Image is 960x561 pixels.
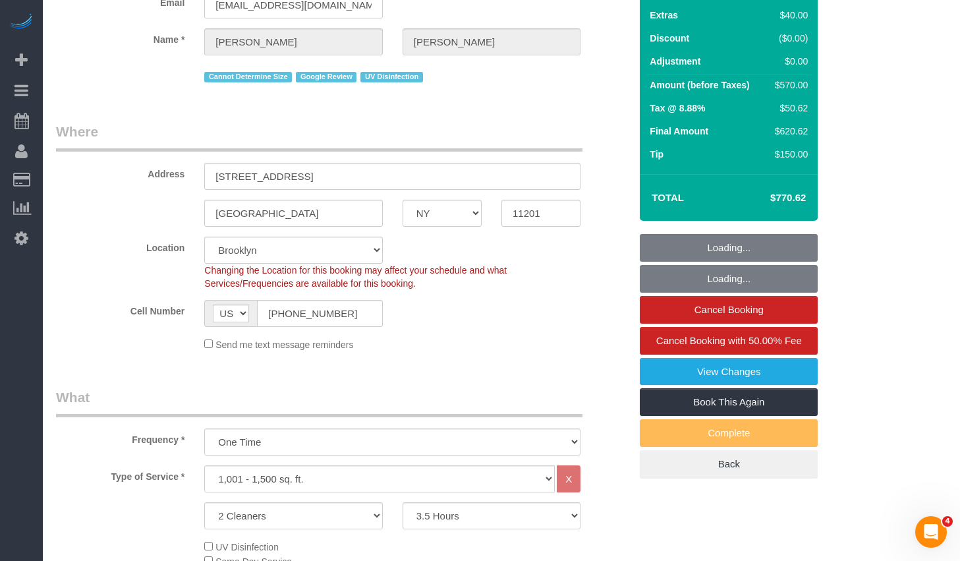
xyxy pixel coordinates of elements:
input: Zip Code [501,200,580,227]
span: Cannot Determine Size [204,72,292,82]
label: Location [46,237,194,254]
input: First Name [204,28,382,55]
label: Amount (before Taxes) [650,78,749,92]
div: $570.00 [770,78,808,92]
div: $620.62 [770,125,808,138]
strong: Total [652,192,684,203]
img: Automaid Logo [8,13,34,32]
label: Extras [650,9,678,22]
span: 4 [942,516,953,527]
h4: $770.62 [731,192,806,204]
span: Google Review [296,72,356,82]
div: ($0.00) [770,32,808,45]
input: Last Name [403,28,580,55]
label: Cell Number [46,300,194,318]
label: Final Amount [650,125,708,138]
span: UV Disinfection [360,72,422,82]
span: Changing the Location for this booking may affect your schedule and what Services/Frequencies are... [204,265,507,289]
div: $0.00 [770,55,808,68]
label: Tax @ 8.88% [650,102,705,115]
span: Cancel Booking with 50.00% Fee [656,335,802,346]
label: Adjustment [650,55,700,68]
div: $50.62 [770,102,808,115]
legend: What [56,388,582,417]
a: Back [640,450,818,478]
div: $150.00 [770,148,808,161]
label: Discount [650,32,689,45]
label: Frequency * [46,428,194,446]
span: UV Disinfection [215,542,279,552]
label: Address [46,163,194,181]
label: Type of Service * [46,465,194,483]
input: City [204,200,382,227]
legend: Where [56,122,582,152]
input: Cell Number [257,300,382,327]
div: $40.00 [770,9,808,22]
iframe: Intercom live chat [915,516,947,548]
a: Cancel Booking [640,296,818,324]
a: Cancel Booking with 50.00% Fee [640,327,818,355]
label: Name * [46,28,194,46]
span: Send me text message reminders [215,340,353,350]
label: Tip [650,148,664,161]
a: View Changes [640,358,818,386]
a: Book This Again [640,388,818,416]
